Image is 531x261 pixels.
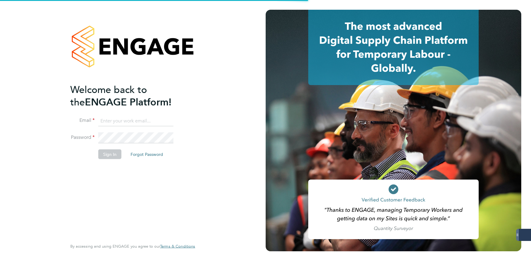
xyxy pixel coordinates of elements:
button: Sign In [98,149,121,159]
button: Forgot Password [126,149,168,159]
a: Terms & Conditions [160,244,195,249]
span: Welcome back to the [70,84,147,108]
label: Email [70,117,95,124]
h2: ENGAGE Platform! [70,83,189,108]
span: By accessing and using ENGAGE you agree to our [70,244,195,249]
input: Enter your work email... [98,115,173,126]
label: Password [70,134,95,141]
